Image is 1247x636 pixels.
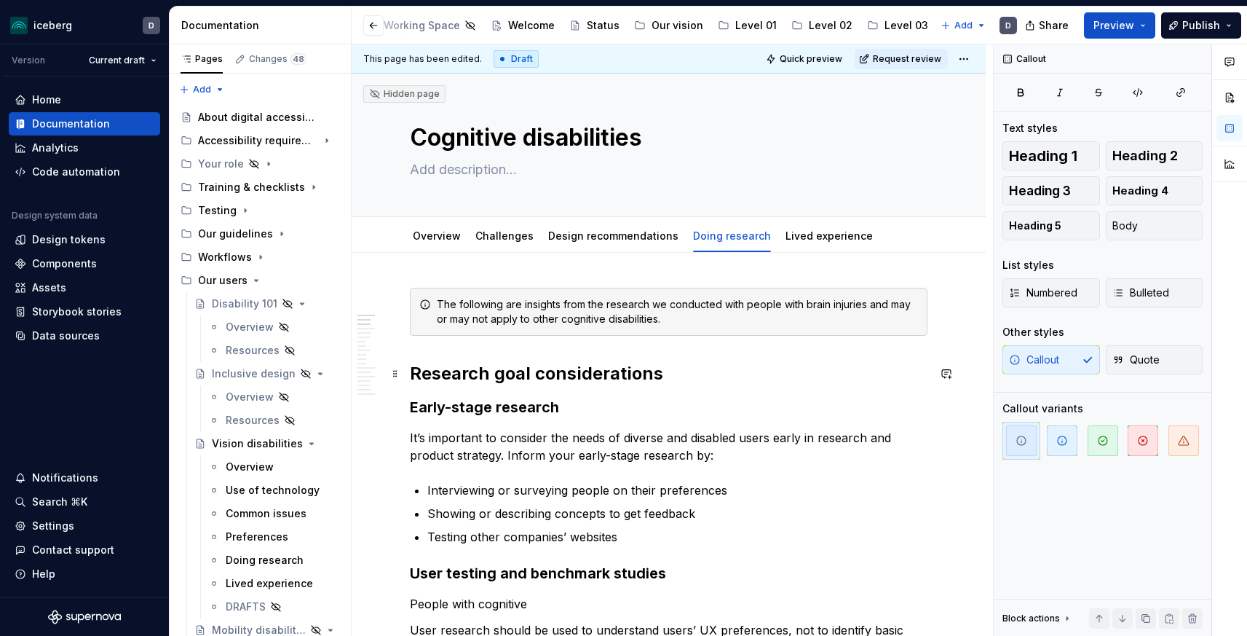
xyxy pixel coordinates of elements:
div: Settings [32,519,74,533]
span: Preview [1093,18,1134,33]
p: Showing or describing concepts to get feedback [427,505,927,522]
span: Heading 5 [1009,219,1061,233]
a: Welcome [485,14,561,37]
div: DRAFTS [226,600,266,614]
span: Current draft [89,55,145,66]
a: Resources [202,409,345,432]
button: Request review [855,49,948,69]
div: Overview [226,320,274,334]
div: Documentation [32,117,110,131]
div: Draft [494,50,539,68]
div: Resources [226,343,280,358]
div: Level 01 [735,18,777,33]
a: Level 01 [712,14,783,37]
a: Lived experience [202,572,345,595]
div: Vision disabilities [212,436,303,451]
span: Add [954,20,973,31]
p: Testing other companies’ websites [427,528,927,546]
div: Level 03 [884,18,928,33]
svg: Supernova Logo [48,610,121,624]
div: Search ⌘K [32,495,87,509]
div: Testing [175,199,345,222]
div: Help [32,567,55,581]
div: Page tree [360,11,933,40]
a: Analytics [9,136,160,160]
div: D [1005,20,1011,31]
a: Resources [202,339,345,362]
div: Overview [407,220,467,251]
div: Training & checklists [198,180,305,195]
a: Overview [202,385,345,409]
div: Level 02 [809,18,852,33]
a: Settings [9,514,160,538]
span: Bulleted [1112,286,1169,300]
button: Add [175,79,229,100]
div: List styles [1002,258,1054,272]
button: Share [1018,12,1078,39]
div: Text styles [1002,121,1058,136]
button: Numbered [1002,278,1100,307]
a: Common issues [202,502,345,525]
span: This page has been edited. [363,53,482,65]
span: Heading 1 [1009,149,1077,163]
div: Components [32,256,97,271]
button: Body [1106,211,1203,240]
a: Components [9,252,160,275]
a: About digital accessibility [175,106,345,129]
div: Our guidelines [198,227,273,241]
div: Data sources [32,329,100,343]
div: Hidden page [369,88,440,100]
div: Version [12,55,45,66]
button: Add [936,15,991,36]
a: Vision disabilities [189,432,345,455]
a: Overview [202,455,345,479]
div: Pages [181,53,223,65]
button: Publish [1161,12,1241,39]
a: Challenges [475,229,534,242]
div: Working Space [384,18,460,33]
div: Preferences [226,530,288,544]
a: Home [9,88,160,111]
strong: Early-stage research [410,399,559,416]
div: About digital accessibility [198,110,318,125]
p: Interviewing or surveying people on their preferences [427,482,927,499]
button: Heading 4 [1106,176,1203,205]
img: 418c6d47-6da6-4103-8b13-b5999f8989a1.png [10,17,28,34]
span: Numbered [1009,286,1077,300]
a: Code automation [9,160,160,184]
div: Resources [226,413,280,428]
div: Storybook stories [32,305,122,319]
div: iceberg [33,18,72,33]
div: Overview [226,460,274,474]
div: Home [32,93,61,107]
div: Training & checklists [175,176,345,199]
div: Contact support [32,543,114,557]
div: Accessibility requirements [175,129,345,152]
div: Documentation [181,18,345,33]
a: Doing research [693,229,771,242]
strong: User testing and benchmark studies [410,565,666,582]
div: Design tokens [32,232,106,247]
div: Callout variants [1002,401,1083,416]
a: Overview [202,315,345,339]
div: Analytics [32,141,79,155]
strong: Research goal considerations [410,363,663,384]
a: Documentation [9,112,160,136]
span: Heading 3 [1009,184,1071,198]
a: Data sources [9,324,160,348]
div: Other styles [1002,325,1064,339]
a: Lived experience [785,229,873,242]
button: Quote [1106,345,1203,374]
button: Help [9,562,160,586]
div: Your role [175,152,345,176]
div: Our guidelines [175,222,345,246]
div: Use of technology [226,483,320,498]
a: DRAFTS [202,595,345,619]
div: Testing [198,203,237,218]
a: Design tokens [9,228,160,251]
span: Share [1039,18,1069,33]
div: Assets [32,280,66,295]
button: Preview [1084,12,1155,39]
span: Heading 2 [1112,149,1178,163]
